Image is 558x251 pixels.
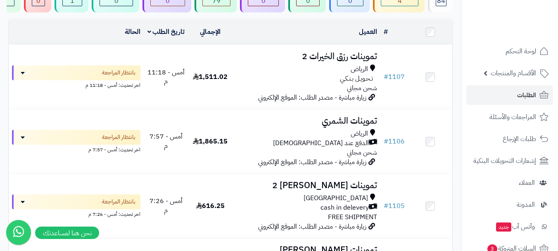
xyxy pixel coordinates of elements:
a: طلبات الإرجاع [466,129,553,149]
span: الدفع عند [DEMOGRAPHIC_DATA] [273,139,369,148]
span: FREE SHIPMENT [328,212,377,222]
h3: تموينات [PERSON_NAME] 2 [236,181,377,190]
span: [GEOGRAPHIC_DATA] [304,194,368,203]
span: أمس - 7:26 م [150,196,183,215]
span: العملاء [519,177,535,189]
span: لوحة التحكم [506,45,536,57]
a: #1106 [384,136,405,146]
a: تاريخ الطلب [147,27,185,37]
span: بانتظار المراجعة [102,133,135,141]
span: الأقسام والمنتجات [491,67,536,79]
h3: تموينات الشمري [236,116,377,126]
span: # [384,201,388,211]
div: اخر تحديث: أمس - 7:26 م [12,209,140,218]
span: 616.25 [196,201,225,211]
span: جديد [496,222,511,232]
span: إشعارات التحويلات البنكية [473,155,536,167]
a: إشعارات التحويلات البنكية [466,151,553,171]
a: المدونة [466,195,553,215]
a: العميل [359,27,377,37]
span: أمس - 11:18 م [147,67,185,87]
span: شحن مجاني [347,148,377,158]
span: تـحـويـل بـنـكـي [340,74,373,84]
span: زيارة مباشرة - مصدر الطلب: الموقع الإلكتروني [258,93,366,103]
a: المراجعات والأسئلة [466,107,553,127]
a: وآتس آبجديد [466,217,553,237]
span: زيارة مباشرة - مصدر الطلب: الموقع الإلكتروني [258,157,366,167]
span: شحن مجاني [347,83,377,93]
div: اخر تحديث: أمس - 11:18 م [12,80,140,89]
span: أمس - 7:57 م [150,131,183,151]
img: logo-2.png [502,9,550,26]
a: الإجمالي [200,27,221,37]
span: 1,511.02 [193,72,228,82]
a: # [384,27,388,37]
h3: تموينات رزق الخيرات 2 [236,52,377,61]
span: # [384,136,388,146]
span: 1,865.15 [193,136,228,146]
a: #1107 [384,72,405,82]
span: المراجعات والأسئلة [489,111,536,123]
span: # [384,72,388,82]
a: #1105 [384,201,405,211]
div: اخر تحديث: أمس - 7:57 م [12,145,140,153]
a: الطلبات [466,85,553,105]
span: cash in delevery [321,203,369,213]
span: زيارة مباشرة - مصدر الطلب: الموقع الإلكتروني [258,222,366,232]
span: الرياض [351,65,368,74]
span: المدونة [517,199,535,210]
span: بانتظار المراجعة [102,69,135,77]
span: الطلبات [517,89,536,101]
span: الرياض [351,129,368,139]
span: بانتظار المراجعة [102,198,135,206]
a: الحالة [125,27,140,37]
span: طلبات الإرجاع [503,133,536,145]
span: وآتس آب [495,221,535,232]
a: العملاء [466,173,553,193]
a: لوحة التحكم [466,41,553,61]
